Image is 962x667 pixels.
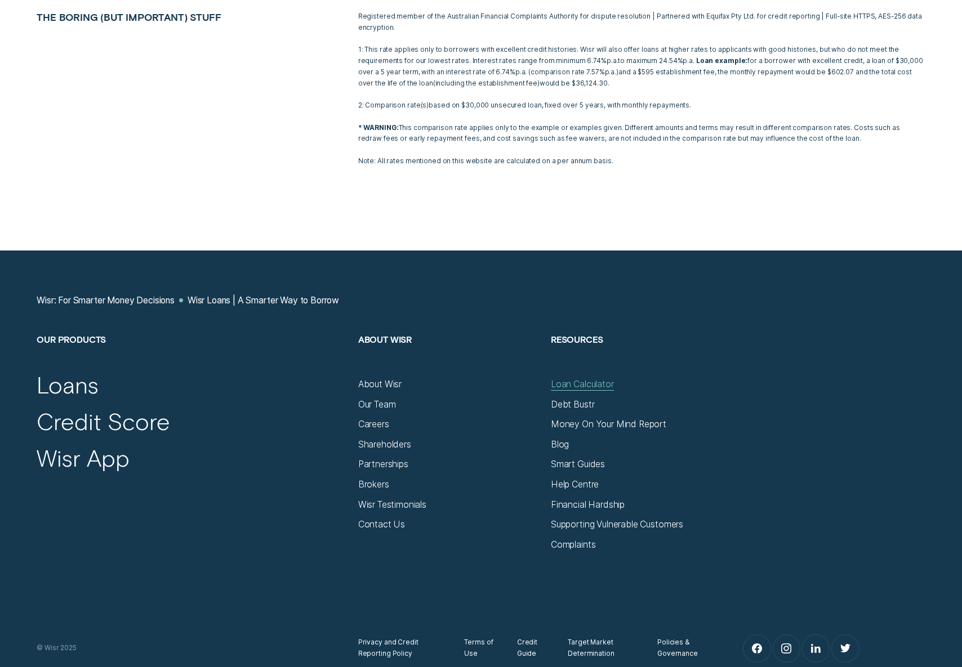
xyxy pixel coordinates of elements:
[605,68,617,76] span: Per Annum
[433,79,435,87] span: (
[551,479,599,490] a: Help Centre
[358,123,925,145] p: This comparison rate applies only to the example or examples given. Different amounts and terms m...
[607,57,618,65] span: Per Annum
[607,57,618,65] span: p.a.
[421,101,423,109] span: (
[37,370,99,399] a: Loans
[37,295,175,306] a: Wisr: For Smarter Money Decisions
[31,11,288,23] h2: The boring (but important) stuff
[517,637,548,660] a: Credit Guide
[358,100,925,111] p: 2: Comparison rate s based on $30,000 unsecured loan, fixed over 5 years, with monthly repayments.
[551,379,614,390] a: Loan Calculator
[528,68,531,76] span: (
[803,635,829,661] a: LinkedIn
[551,459,605,470] a: Smart Guides
[605,68,617,76] span: p.a.
[358,44,925,89] p: 1: This rate applies only to borrowers with excellent credit histories. Wisr will also offer loan...
[37,406,170,435] a: Credit Score
[515,68,527,76] span: p.a.
[832,635,858,661] a: Twitter
[568,637,637,660] a: Target Market Determination
[37,334,347,379] h2: Our Products
[551,499,625,511] a: Financial Hardship
[616,68,618,76] span: )
[464,637,497,660] a: Terms of Use
[537,79,540,87] span: )
[358,459,408,470] a: Partnerships
[551,419,666,430] a: Money On Your Mind Report
[743,635,770,661] a: Facebook
[551,519,683,530] a: Supporting Vulnerable Customers
[551,334,733,379] h2: Resources
[683,57,694,65] span: p.a.
[683,57,694,65] span: Per Annum
[773,635,800,661] a: Instagram
[358,399,396,410] a: Our Team
[358,419,389,430] a: Careers
[696,57,747,65] strong: Loan example:
[358,379,402,390] a: About Wisr
[358,479,389,490] a: Brokers
[551,439,569,450] a: Blog
[358,519,405,530] a: Contact Us
[37,443,129,472] a: Wisr App
[551,539,595,550] a: Complaints
[657,637,712,660] a: Policies & Governance
[515,68,527,76] span: Per Annum
[358,637,444,660] a: Privacy and Credit Reporting Policy
[358,499,426,511] a: Wisr Testimonials
[31,643,352,654] div: © Wisr 2025
[188,295,339,306] a: Wisr Loans | A Smarter Way to Borrow
[551,399,594,410] a: Debt Bustr
[358,156,925,167] p: Note: All rates mentioned on this website are calculated on a per annum basis.
[358,11,925,34] p: Registered member of the Australian Financial Complaints Authority for dispute resolution | Partn...
[358,334,540,379] h2: About Wisr
[426,101,429,109] span: )
[358,124,399,132] strong: * WARNING:
[358,439,411,450] a: Shareholders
